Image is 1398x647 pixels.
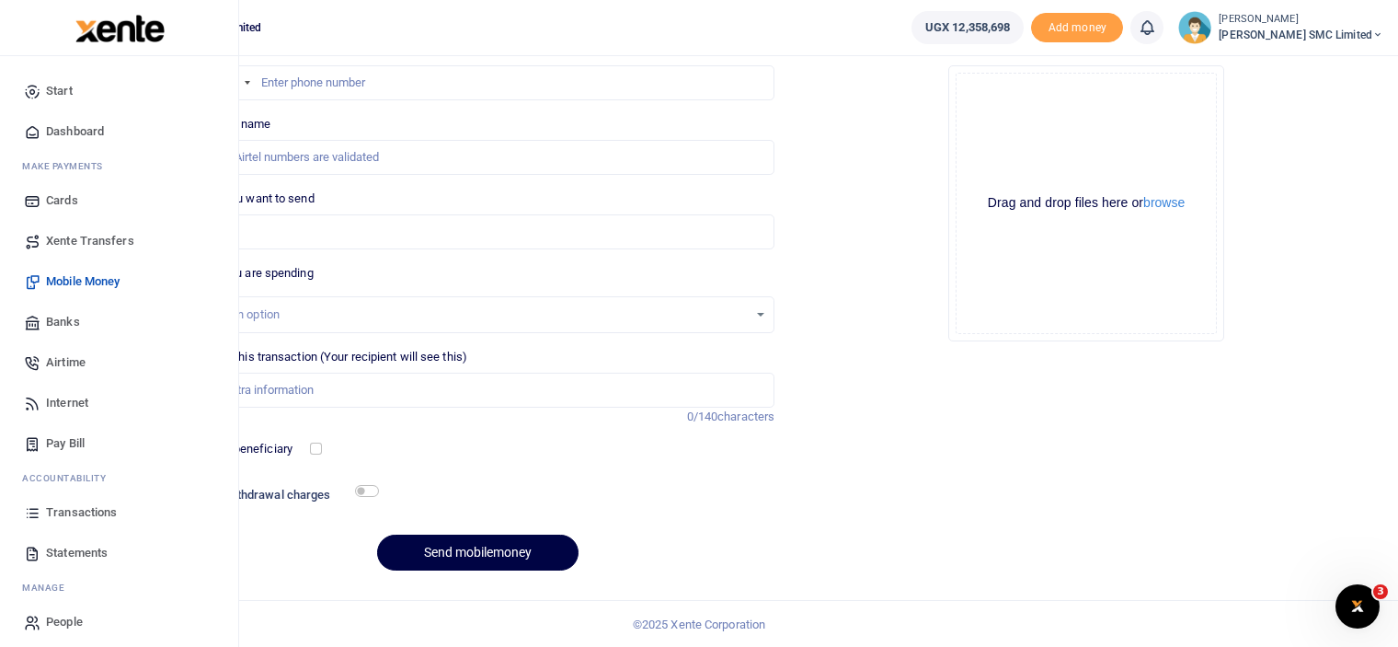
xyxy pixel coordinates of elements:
span: Statements [46,544,108,562]
span: Add money [1031,13,1123,43]
label: Amount you want to send [180,190,314,208]
a: Transactions [15,492,223,533]
span: 0/140 [687,410,718,423]
a: Airtime [15,342,223,383]
li: M [15,152,223,180]
a: Dashboard [15,111,223,152]
a: Mobile Money [15,261,223,302]
small: [PERSON_NAME] [1219,12,1383,28]
span: [PERSON_NAME] SMC Limited [1219,27,1383,43]
a: Xente Transfers [15,221,223,261]
a: Statements [15,533,223,573]
input: Enter extra information [180,373,774,408]
span: Internet [46,394,88,412]
img: logo-large [75,15,165,42]
a: UGX 12,358,698 [911,11,1024,44]
div: Drag and drop files here or [957,194,1216,212]
li: Toup your wallet [1031,13,1123,43]
li: Ac [15,464,223,492]
label: Memo for this transaction (Your recipient will see this) [180,348,467,366]
input: Enter phone number [180,65,774,100]
span: characters [717,410,774,423]
a: Internet [15,383,223,423]
span: Airtime [46,353,86,372]
span: Xente Transfers [46,232,134,250]
span: People [46,613,83,631]
iframe: Intercom live chat [1335,584,1380,629]
a: Pay Bill [15,423,223,464]
div: Select an option [194,306,748,324]
button: browse [1143,196,1185,209]
a: Cards [15,180,223,221]
span: countability [36,471,106,485]
a: Start [15,71,223,111]
input: MTN & Airtel numbers are validated [180,140,774,175]
li: Wallet ballance [904,11,1031,44]
a: profile-user [PERSON_NAME] [PERSON_NAME] SMC Limited [1178,11,1383,44]
button: Send mobilemoney [377,535,579,571]
span: Banks [46,313,80,331]
span: 3 [1373,584,1388,599]
h6: Include withdrawal charges [183,488,371,503]
span: anage [31,581,65,595]
input: UGX [180,214,774,249]
span: Mobile Money [46,272,120,291]
a: People [15,602,223,642]
span: Pay Bill [46,434,85,453]
span: Start [46,82,73,100]
img: profile-user [1178,11,1211,44]
span: Cards [46,191,78,210]
a: logo-small logo-large logo-large [74,20,165,34]
label: Reason you are spending [180,264,313,283]
a: Banks [15,302,223,342]
div: File Uploader [948,65,1224,341]
a: Add money [1031,19,1123,33]
span: ake Payments [31,159,103,173]
span: UGX 12,358,698 [925,18,1010,37]
span: Dashboard [46,122,104,141]
span: Transactions [46,503,117,522]
li: M [15,573,223,602]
